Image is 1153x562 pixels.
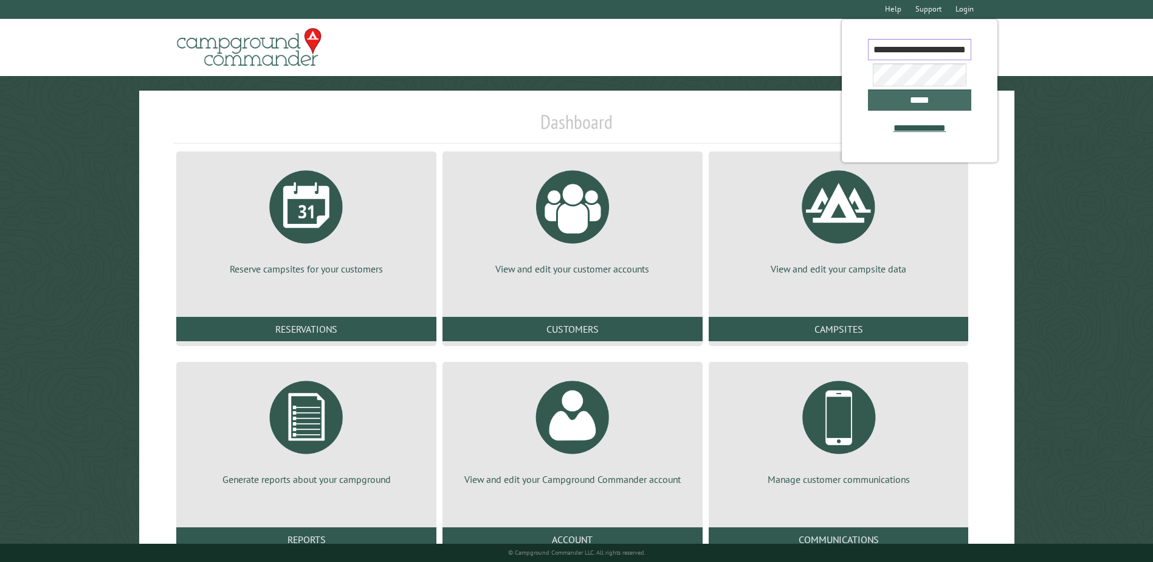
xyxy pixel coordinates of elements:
[173,24,325,71] img: Campground Commander
[457,372,688,486] a: View and edit your Campground Commander account
[457,161,688,276] a: View and edit your customer accounts
[508,549,645,557] small: © Campground Commander LLC. All rights reserved.
[191,161,422,276] a: Reserve campsites for your customers
[176,527,436,552] a: Reports
[723,473,954,486] p: Manage customer communications
[173,110,979,144] h1: Dashboard
[442,527,703,552] a: Account
[457,262,688,276] p: View and edit your customer accounts
[723,262,954,276] p: View and edit your campsite data
[442,317,703,341] a: Customers
[191,473,422,486] p: Generate reports about your campground
[723,372,954,486] a: Manage customer communications
[191,372,422,486] a: Generate reports about your campground
[709,527,969,552] a: Communications
[723,161,954,276] a: View and edit your campsite data
[709,317,969,341] a: Campsites
[176,317,436,341] a: Reservations
[457,473,688,486] p: View and edit your Campground Commander account
[191,262,422,276] p: Reserve campsites for your customers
